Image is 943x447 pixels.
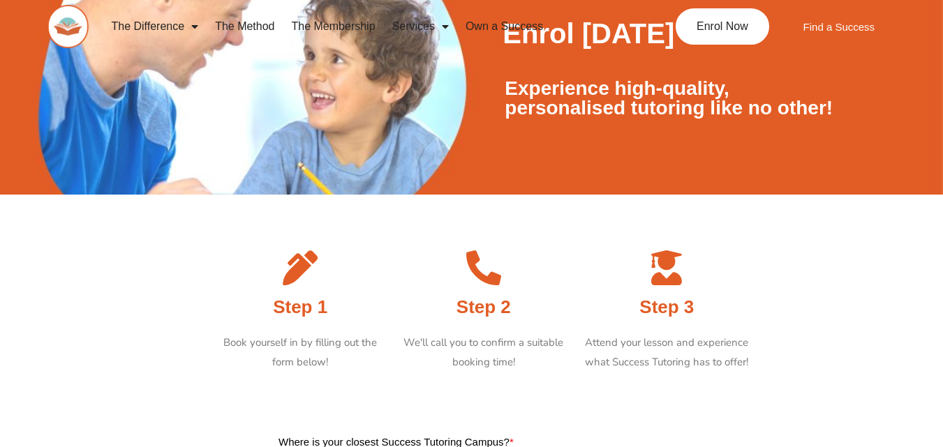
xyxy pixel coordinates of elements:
p: We'll call you to confirm a suitable booking time! [399,333,568,372]
span: Enrol Now [697,21,748,32]
a: Own a Success [457,10,551,43]
a: The Difference [103,10,207,43]
a: The Method [207,10,283,43]
p: Experience high-quality, personalised tutoring like no other! [505,79,848,118]
a: Services [384,10,457,43]
nav: Menu [103,10,625,43]
p: Attend your lesson and experience what Success Tutoring has to offer! [582,333,751,372]
span: Step 1 [273,296,327,317]
span: Find a Success [803,22,875,32]
a: The Membership [283,10,384,43]
a: Enrol Now [674,7,771,46]
a: Find a Success [782,8,896,46]
span: Step 2 [456,296,511,317]
span: Step 3 [639,296,694,317]
p: Book yourself in by filling out the form below! [216,333,385,372]
iframe: Chat Widget [873,380,943,447]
